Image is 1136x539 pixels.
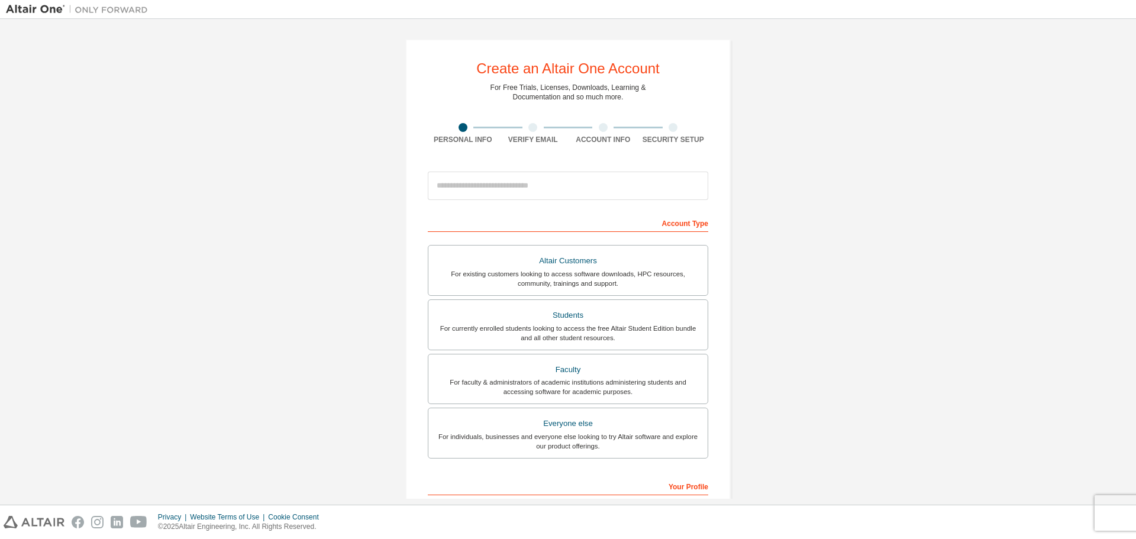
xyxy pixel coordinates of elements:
div: Account Type [428,213,708,232]
div: Security Setup [638,135,709,144]
div: Everyone else [435,415,701,432]
div: Create an Altair One Account [476,62,660,76]
img: Altair One [6,4,154,15]
div: Your Profile [428,476,708,495]
img: altair_logo.svg [4,516,64,528]
div: Account Info [568,135,638,144]
div: Personal Info [428,135,498,144]
img: instagram.svg [91,516,104,528]
div: For existing customers looking to access software downloads, HPC resources, community, trainings ... [435,269,701,288]
div: For currently enrolled students looking to access the free Altair Student Edition bundle and all ... [435,324,701,343]
div: Privacy [158,512,190,522]
div: For individuals, businesses and everyone else looking to try Altair software and explore our prod... [435,432,701,451]
div: Cookie Consent [268,512,325,522]
div: Verify Email [498,135,569,144]
img: linkedin.svg [111,516,123,528]
img: youtube.svg [130,516,147,528]
div: Students [435,307,701,324]
div: Faculty [435,362,701,378]
p: © 2025 Altair Engineering, Inc. All Rights Reserved. [158,522,326,532]
div: Altair Customers [435,253,701,269]
div: Website Terms of Use [190,512,268,522]
div: For faculty & administrators of academic institutions administering students and accessing softwa... [435,377,701,396]
img: facebook.svg [72,516,84,528]
div: For Free Trials, Licenses, Downloads, Learning & Documentation and so much more. [490,83,646,102]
